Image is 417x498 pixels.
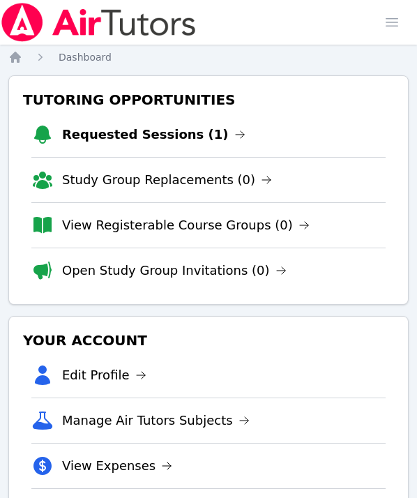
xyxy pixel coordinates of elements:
[62,365,146,385] a: Edit Profile
[59,50,112,64] a: Dashboard
[8,50,409,64] nav: Breadcrumb
[62,216,310,235] a: View Registerable Course Groups (0)
[62,456,172,476] a: View Expenses
[62,261,287,280] a: Open Study Group Invitations (0)
[20,87,397,112] h3: Tutoring Opportunities
[62,170,272,190] a: Study Group Replacements (0)
[62,125,245,144] a: Requested Sessions (1)
[59,52,112,63] span: Dashboard
[62,411,250,430] a: Manage Air Tutors Subjects
[20,328,397,353] h3: Your Account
